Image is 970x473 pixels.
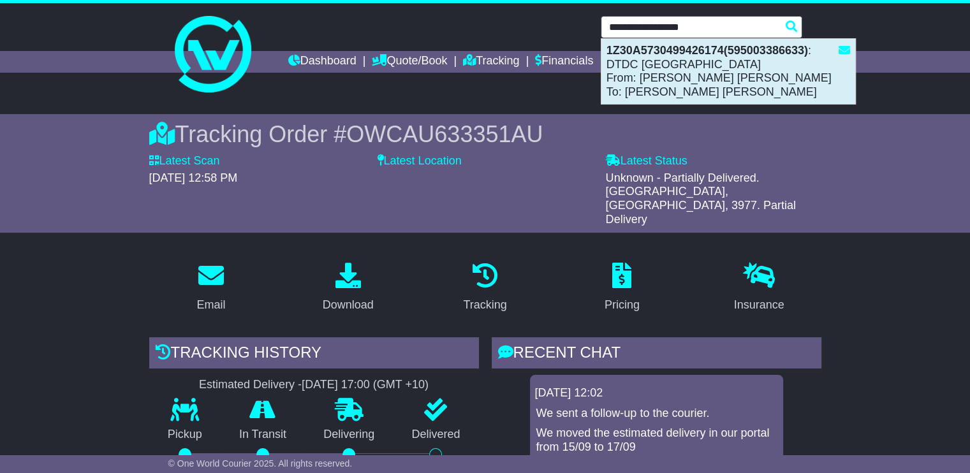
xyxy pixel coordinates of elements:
a: Email [188,258,233,318]
p: We moved the estimated delivery in our portal from 15/09 to 17/09 [536,426,777,454]
span: Unknown - Partially Delivered. [GEOGRAPHIC_DATA], [GEOGRAPHIC_DATA], 3977. Partial Delivery [606,171,796,226]
div: Email [196,296,225,314]
div: Tracking [463,296,506,314]
a: Tracking [463,51,519,73]
div: Tracking Order # [149,120,821,148]
a: Insurance [726,258,793,318]
a: Quote/Book [372,51,447,73]
span: [DATE] 12:58 PM [149,171,238,184]
a: Dashboard [288,51,356,73]
p: Pickup [149,428,221,442]
div: Tracking history [149,337,479,372]
a: Tracking [455,258,515,318]
label: Latest Status [606,154,687,168]
p: In Transit [221,428,305,442]
span: OWCAU633351AU [346,121,543,147]
a: Pricing [596,258,648,318]
div: RECENT CHAT [492,337,821,372]
label: Latest Scan [149,154,220,168]
p: Delivering [305,428,393,442]
div: Estimated Delivery - [149,378,479,392]
p: Delivered [393,428,478,442]
span: © One World Courier 2025. All rights reserved. [168,458,353,469]
div: Download [323,296,374,314]
div: : DTDC [GEOGRAPHIC_DATA] From: [PERSON_NAME] [PERSON_NAME] To: [PERSON_NAME] [PERSON_NAME] [601,39,855,104]
div: [DATE] 12:02 [535,386,778,400]
div: Insurance [734,296,784,314]
a: Financials [535,51,593,73]
strong: 1Z30A5730499426174(595003386633) [606,44,808,57]
p: We sent a follow-up to the courier. [536,407,777,421]
div: Pricing [605,296,640,314]
label: Latest Location [378,154,462,168]
a: Download [314,258,382,318]
div: [DATE] 17:00 (GMT +10) [302,378,429,392]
